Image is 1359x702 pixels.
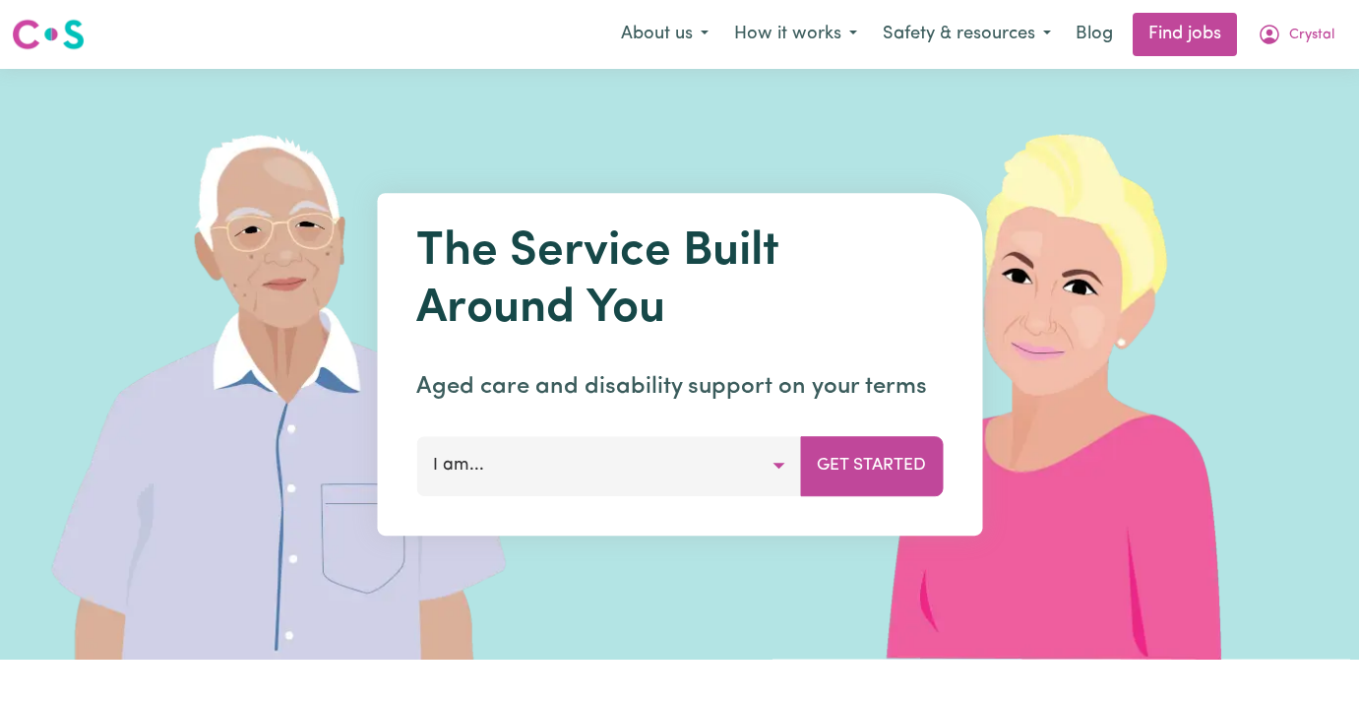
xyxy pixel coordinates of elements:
a: Blog [1064,13,1125,56]
img: Careseekers logo [12,17,85,52]
p: Aged care and disability support on your terms [416,369,943,405]
button: My Account [1245,14,1347,55]
button: How it works [721,14,870,55]
button: Safety & resources [870,14,1064,55]
a: Careseekers logo [12,12,85,57]
button: About us [608,14,721,55]
span: Crystal [1289,25,1334,46]
button: Get Started [800,436,943,495]
h1: The Service Built Around You [416,224,943,338]
button: I am... [416,436,801,495]
a: Find jobs [1133,13,1237,56]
